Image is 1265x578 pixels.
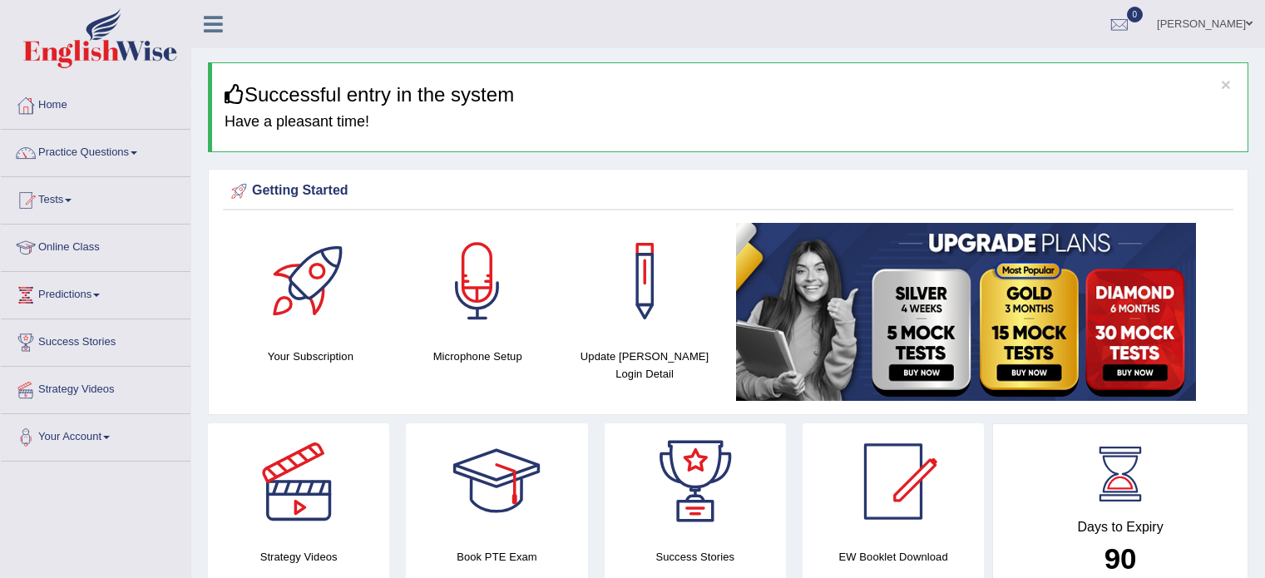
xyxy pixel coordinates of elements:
[225,84,1235,106] h3: Successful entry in the system
[570,348,720,383] h4: Update [PERSON_NAME] Login Detail
[1,414,190,456] a: Your Account
[1,130,190,171] a: Practice Questions
[1,177,190,219] a: Tests
[403,348,553,365] h4: Microphone Setup
[406,548,587,566] h4: Book PTE Exam
[227,179,1229,204] div: Getting Started
[1,319,190,361] a: Success Stories
[1,82,190,124] a: Home
[1,367,190,408] a: Strategy Videos
[1127,7,1144,22] span: 0
[605,548,786,566] h4: Success Stories
[1011,520,1229,535] h4: Days to Expiry
[1,225,190,266] a: Online Class
[208,548,389,566] h4: Strategy Videos
[1,272,190,314] a: Predictions
[736,223,1196,401] img: small5.jpg
[1104,542,1137,575] b: 90
[803,548,984,566] h4: EW Booklet Download
[225,114,1235,131] h4: Have a pleasant time!
[1221,76,1231,93] button: ×
[235,348,386,365] h4: Your Subscription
